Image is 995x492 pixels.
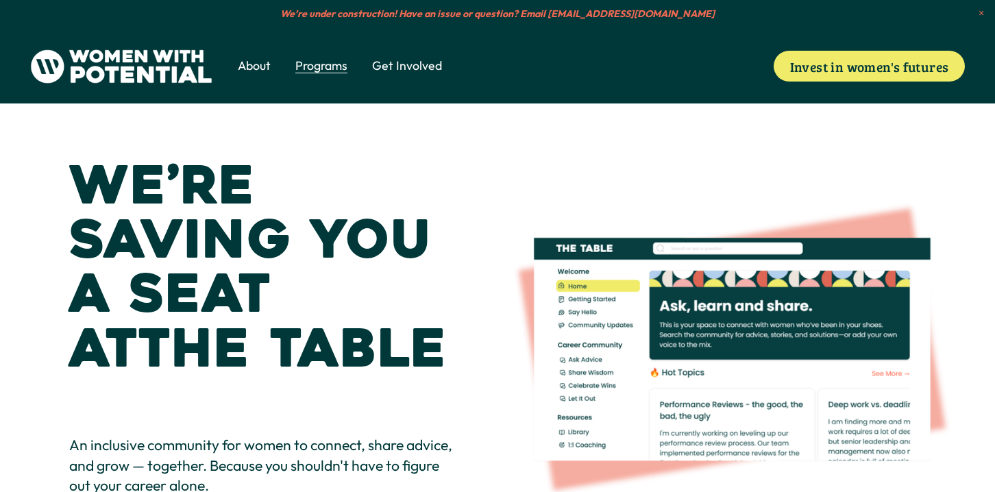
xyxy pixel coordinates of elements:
[238,57,271,76] a: folder dropdown
[372,58,442,75] span: Get Involved
[69,159,454,377] h1: We’re saving you a seat at
[295,58,347,75] span: Programs
[295,57,347,76] a: folder dropdown
[238,58,271,75] span: About
[372,57,442,76] a: folder dropdown
[138,315,447,383] span: The Table
[774,51,966,82] a: Invest in women's futures
[280,8,715,20] em: We’re under construction! Have an issue or question? Email [EMAIL_ADDRESS][DOMAIN_NAME]
[30,49,213,84] img: Women With Potential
